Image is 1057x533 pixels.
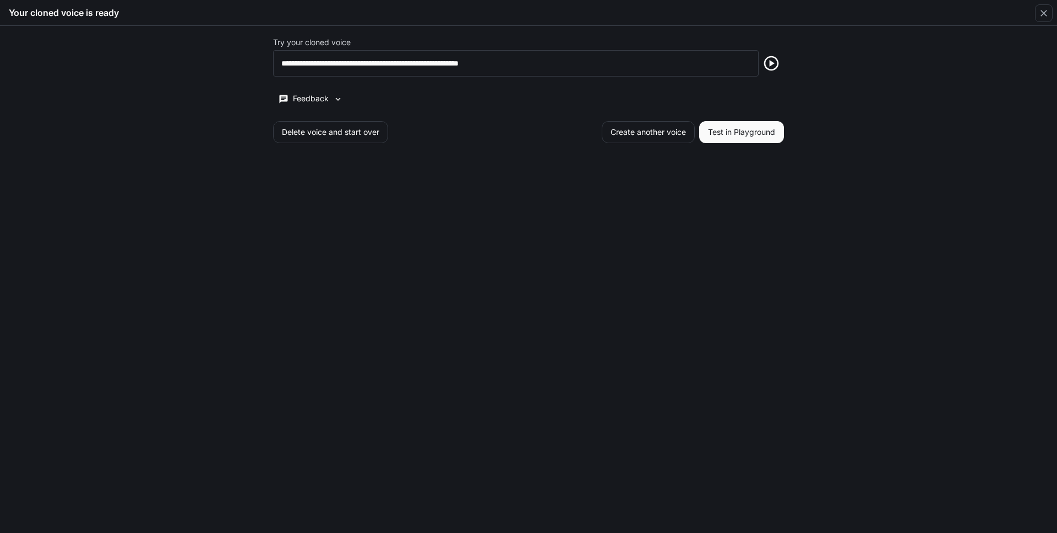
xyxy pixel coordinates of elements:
[9,7,119,19] h5: Your cloned voice is ready
[699,121,784,143] button: Test in Playground
[273,39,351,46] p: Try your cloned voice
[602,121,695,143] button: Create another voice
[273,121,388,143] button: Delete voice and start over
[273,90,348,108] button: Feedback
